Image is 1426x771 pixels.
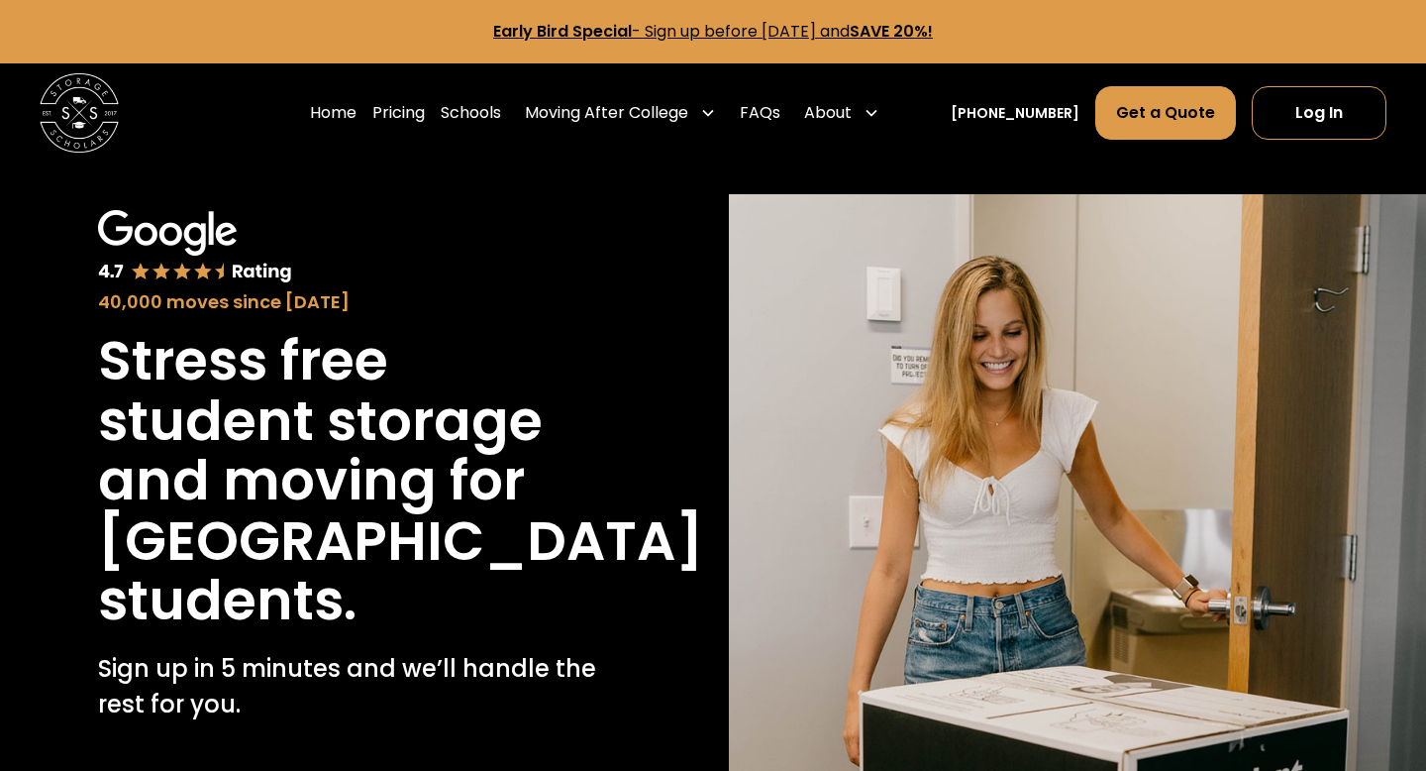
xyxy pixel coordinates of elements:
a: Home [310,85,356,141]
div: Moving After College [525,101,688,125]
a: Get a Quote [1095,86,1236,140]
a: Log In [1252,86,1386,140]
div: About [796,85,887,141]
a: Early Bird Special- Sign up before [DATE] andSAVE 20%! [493,20,933,43]
strong: SAVE 20%! [850,20,933,43]
div: Moving After College [517,85,724,141]
a: Pricing [372,85,425,141]
img: Google 4.7 star rating [98,210,292,284]
div: About [804,101,852,125]
p: Sign up in 5 minutes and we’ll handle the rest for you. [98,651,600,722]
h1: students. [98,571,356,631]
a: Schools [441,85,501,141]
div: 40,000 moves since [DATE] [98,288,600,315]
strong: Early Bird Special [493,20,632,43]
a: [PHONE_NUMBER] [951,103,1079,124]
h1: [GEOGRAPHIC_DATA] [98,511,703,572]
a: FAQs [740,85,780,141]
h1: Stress free student storage and moving for [98,331,600,511]
img: Storage Scholars main logo [40,73,119,153]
